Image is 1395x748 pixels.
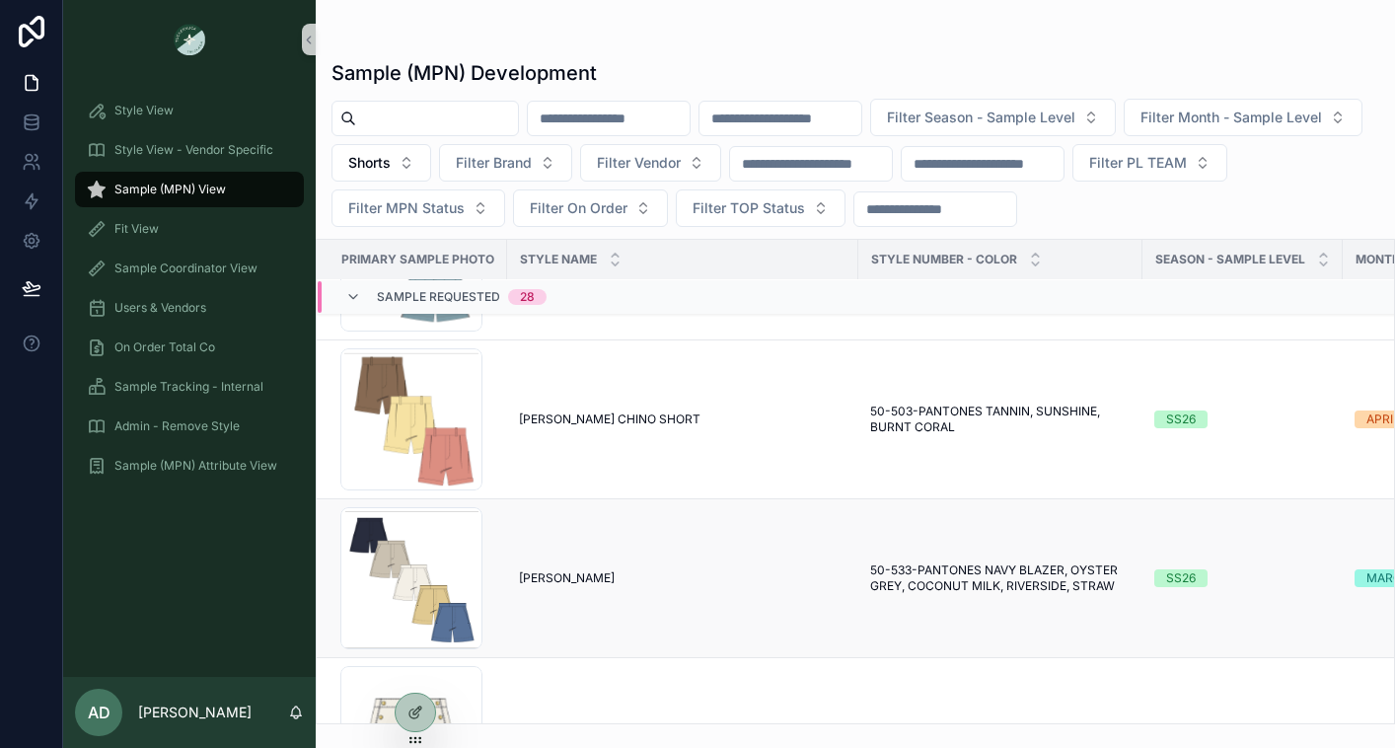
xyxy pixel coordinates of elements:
[331,189,505,227] button: Select Button
[114,182,226,197] span: Sample (MPN) View
[114,142,273,158] span: Style View - Vendor Specific
[114,458,277,474] span: Sample (MPN) Attribute View
[1166,569,1196,587] div: SS26
[75,330,304,365] a: On Order Total Co
[519,411,700,427] span: [PERSON_NAME] CHINO SHORT
[88,701,110,724] span: AD
[519,570,846,586] a: [PERSON_NAME]
[75,132,304,168] a: Style View - Vendor Specific
[348,198,465,218] span: Filter MPN Status
[331,144,431,182] button: Select Button
[530,198,627,218] span: Filter On Order
[870,99,1116,136] button: Select Button
[75,172,304,207] a: Sample (MPN) View
[1072,144,1227,182] button: Select Button
[693,198,805,218] span: Filter TOP Status
[871,252,1017,267] span: Style Number - Color
[1154,411,1331,428] a: SS26
[520,289,535,305] div: 28
[75,251,304,286] a: Sample Coordinator View
[114,103,174,118] span: Style View
[114,339,215,355] span: On Order Total Co
[75,93,304,128] a: Style View
[174,24,205,55] img: App logo
[870,562,1131,594] a: 50-533-PANTONES NAVY BLAZER, OYSTER GREY, COCONUT MILK, RIVERSIDE, STRAW
[114,300,206,316] span: Users & Vendors
[870,404,1131,435] a: 50-503-PANTONES TANNIN, SUNSHINE, BURNT CORAL
[1154,569,1331,587] a: SS26
[63,79,316,509] div: scrollable content
[513,189,668,227] button: Select Button
[114,261,257,276] span: Sample Coordinator View
[1155,252,1305,267] span: Season - Sample Level
[1140,108,1322,127] span: Filter Month - Sample Level
[456,153,532,173] span: Filter Brand
[114,418,240,434] span: Admin - Remove Style
[580,144,721,182] button: Select Button
[520,252,597,267] span: Style Name
[377,289,500,305] span: Sample Requested
[1166,411,1196,428] div: SS26
[75,448,304,484] a: Sample (MPN) Attribute View
[114,379,263,395] span: Sample Tracking - Internal
[887,108,1075,127] span: Filter Season - Sample Level
[1089,153,1187,173] span: Filter PL TEAM
[138,703,252,722] p: [PERSON_NAME]
[519,570,615,586] span: [PERSON_NAME]
[676,189,845,227] button: Select Button
[439,144,572,182] button: Select Button
[519,411,846,427] a: [PERSON_NAME] CHINO SHORT
[75,369,304,405] a: Sample Tracking - Internal
[348,153,391,173] span: Shorts
[341,252,494,267] span: Primary Sample Photo
[597,153,681,173] span: Filter Vendor
[75,211,304,247] a: Fit View
[75,290,304,326] a: Users & Vendors
[331,59,597,87] h1: Sample (MPN) Development
[1124,99,1362,136] button: Select Button
[114,221,159,237] span: Fit View
[75,409,304,444] a: Admin - Remove Style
